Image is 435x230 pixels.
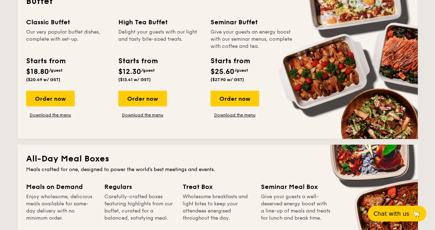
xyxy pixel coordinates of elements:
span: ($27.90 w/ GST) [211,77,244,82]
div: Meals crafted for one, designed to power the world's best meetings and events. [26,166,409,173]
span: 🦙 [412,210,421,218]
div: Delight your guests with our light and tasty bite-sized treats. [118,29,202,50]
span: $25.60 [211,67,234,76]
div: Enjoy wholesome, delicious meals available for same-day delivery with no minimum order. [26,193,96,222]
div: Treat Box [183,182,252,192]
div: Starts from [118,56,157,66]
span: /guest [234,68,248,73]
span: ($20.49 w/ GST) [26,77,60,82]
span: ($13.41 w/ GST) [118,77,151,82]
a: Download the menu [211,112,259,118]
div: Order now [26,91,75,106]
button: Chat with us🦙 [368,206,426,221]
div: Order now [211,91,259,106]
h2: All-Day Meal Boxes [26,153,409,165]
div: Wholesome breakfasts and light bites to keep your attendees energised throughout the day. [183,193,252,222]
div: Give your guests an energy boost with our seminar menus, complete with coffee and tea. [211,29,294,50]
div: Starts from [211,56,249,66]
div: Classic Buffet [26,17,110,27]
div: Meals on Demand [26,182,96,192]
span: $18.80 [26,67,49,76]
span: $12.30 [118,67,141,76]
div: Seminar Buffet [211,17,294,27]
div: High Tea Buffet [118,17,202,27]
div: Carefully-crafted boxes featuring highlights from our buffet, curated for a balanced, satisfying ... [104,193,174,222]
div: Order now [118,91,167,106]
span: /guest [49,68,63,73]
div: Our very popular buffet dishes, complete with set-up. [26,29,110,50]
a: Download the menu [26,112,75,118]
div: Starts from [26,56,65,66]
a: Download the menu [118,112,167,118]
span: Chat with us [374,210,409,217]
div: Regulars [104,182,174,192]
div: Seminar Meal Box [261,182,331,192]
span: /guest [141,68,155,73]
div: Give your guests a well-deserved energy boost with a line-up of meals and treats for lunch and br... [261,193,331,222]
